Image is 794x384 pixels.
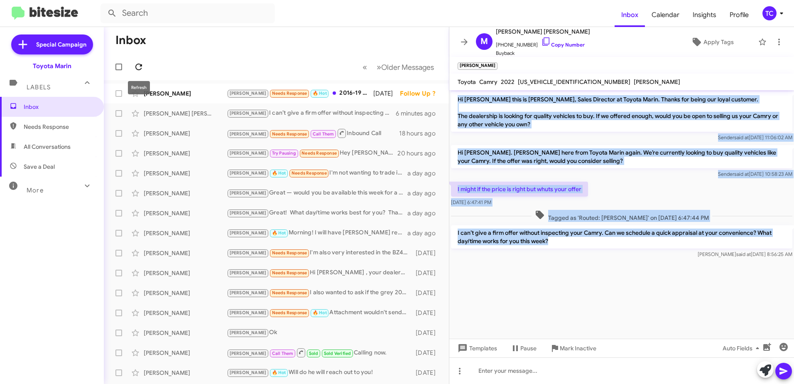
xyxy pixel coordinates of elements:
a: Insights [686,3,723,27]
div: I also wanted to ask if the grey 2020 Prius prime is cloth interior [227,288,412,298]
div: Inbound Call [227,128,399,138]
span: [PHONE_NUMBER] [496,37,590,49]
div: Hi [PERSON_NAME] , your dealership is a bit far from me and other dealerships closer are also sel... [227,268,412,278]
div: [PERSON_NAME] [144,189,227,197]
div: [PERSON_NAME] [144,309,227,317]
span: Needs Response [24,123,94,131]
span: said at [734,171,749,177]
span: [PERSON_NAME] [230,210,267,216]
span: 🔥 Hot [272,170,286,176]
button: Templates [449,341,504,356]
span: Inbox [24,103,94,111]
div: I can’t give a firm offer without inspecting your Camry. Can we schedule a quick appraisal at you... [227,108,396,118]
div: [DATE] [412,249,442,257]
span: 🔥 Hot [313,310,327,315]
span: [PERSON_NAME] [PERSON_NAME] [496,27,590,37]
a: Special Campaign [11,34,93,54]
div: [PERSON_NAME] [144,349,227,357]
span: [PERSON_NAME] [634,78,680,86]
span: Sold Verified [324,351,351,356]
span: Labels [27,84,51,91]
a: Profile [723,3,755,27]
span: 🔥 Hot [272,370,286,375]
span: [PERSON_NAME] [230,190,267,196]
span: Older Messages [381,63,434,72]
div: I'm also very interested in the BZ4x do u have any available and what is starting price? [227,248,412,258]
span: Call Them [313,131,334,137]
div: [PERSON_NAME] [144,129,227,138]
span: [PERSON_NAME] [230,370,267,375]
div: [DATE] [412,349,442,357]
div: [DATE] [373,89,400,98]
span: [PERSON_NAME] [230,330,267,335]
input: Search [100,3,275,23]
a: Copy Number [541,42,585,48]
div: [DATE] [412,369,442,377]
span: [PERSON_NAME] [230,310,267,315]
button: Auto Fields [716,341,769,356]
span: All Conversations [24,143,71,151]
div: [DATE] [412,289,442,297]
span: Sold [309,351,319,356]
div: Refresh [128,81,150,94]
span: Needs Response [272,310,307,315]
span: [PERSON_NAME] [230,111,267,116]
div: [PERSON_NAME] [144,169,227,177]
div: I'm not wanting to trade it in but I might be willing to [227,168,407,178]
a: Calendar [645,3,686,27]
div: 18 hours ago [399,129,442,138]
span: Apply Tags [703,34,734,49]
div: [PERSON_NAME] [PERSON_NAME] [144,109,227,118]
span: Call Them [272,351,294,356]
div: a day ago [407,209,442,217]
div: Great — would you be available this week for a quick appraisal? [227,188,407,198]
span: Templates [456,341,497,356]
div: [PERSON_NAME] [144,269,227,277]
span: Pause [520,341,537,356]
div: [PERSON_NAME] [144,89,227,98]
span: [DATE] 6:47:41 PM [451,199,491,205]
span: Special Campaign [36,40,86,49]
div: Great! What day/time works best for you? Thank you! [227,208,407,218]
span: [PERSON_NAME] [230,270,267,276]
span: said at [734,134,749,140]
small: [PERSON_NAME] [458,62,497,70]
div: [PERSON_NAME] [144,229,227,237]
div: Morning! I will have [PERSON_NAME] reach out [DATE] to answer any of your questions! [227,228,407,238]
span: 2022 [501,78,515,86]
div: 20 hours ago [397,149,442,158]
span: Auto Fields [723,341,762,356]
span: Try Pausing [272,150,296,156]
div: [DATE] [412,329,442,337]
span: Mark Inactive [560,341,596,356]
span: Inbox [615,3,645,27]
div: [PERSON_NAME] [144,209,227,217]
span: Needs Response [272,131,307,137]
span: [PERSON_NAME] [230,150,267,156]
span: [PERSON_NAME] [DATE] 8:56:25 AM [698,251,792,257]
div: 2016-19 Tundra 4 Dr or used Avalon SE/TRD [227,89,373,98]
span: Save a Deal [24,162,55,171]
div: Attachment wouldn't send. Here's the VIN: [US_VEHICLE_IDENTIFICATION_NUMBER] [227,308,412,318]
span: « [363,62,367,72]
div: [DATE] [412,269,442,277]
button: Next [372,59,439,76]
p: I might if the price is right but whuts your offer [451,182,588,197]
span: Needs Response [272,91,307,96]
button: Mark Inactive [543,341,603,356]
span: [PERSON_NAME] [230,290,267,295]
div: [DATE] [412,309,442,317]
p: I can’t give a firm offer without inspecting your Camry. Can we schedule a quick appraisal at you... [451,225,792,249]
div: [PERSON_NAME] [144,289,227,297]
span: Toyota [458,78,476,86]
nav: Page navigation example [358,59,439,76]
span: Sender [DATE] 10:58:23 AM [718,171,792,177]
span: Tagged as 'Routed: [PERSON_NAME]' on [DATE] 6:47:44 PM [532,210,712,222]
span: [US_VEHICLE_IDENTIFICATION_NUMBER] [518,78,630,86]
span: Sender [DATE] 11:06:02 AM [718,134,792,140]
div: [PERSON_NAME] [144,329,227,337]
h1: Inbox [115,34,146,47]
div: [PERSON_NAME] [144,249,227,257]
